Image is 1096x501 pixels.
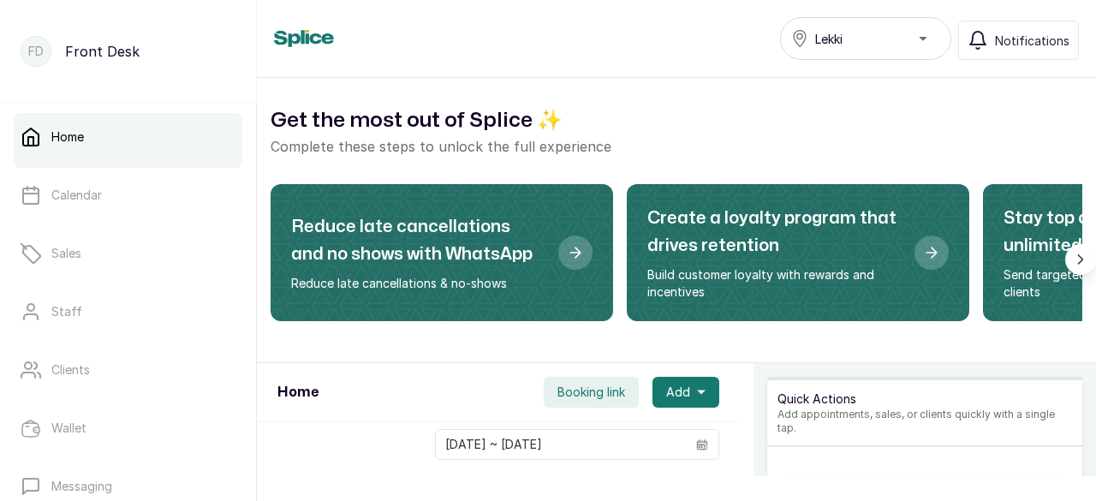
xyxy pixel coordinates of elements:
[277,382,319,403] h1: Home
[14,113,242,161] a: Home
[271,184,613,321] div: Reduce late cancellations and no shows with WhatsApp
[696,438,708,450] svg: calendar
[14,288,242,336] a: Staff
[28,43,44,60] p: FD
[271,105,1082,136] h2: Get the most out of Splice ✨
[436,430,686,459] input: Select date
[291,213,545,268] h2: Reduce late cancellations and no shows with WhatsApp
[652,377,719,408] button: Add
[65,41,140,62] p: Front Desk
[14,346,242,394] a: Clients
[647,205,901,259] h2: Create a loyalty program that drives retention
[666,384,690,401] span: Add
[544,377,639,408] button: Booking link
[51,420,86,437] p: Wallet
[627,184,969,321] div: Create a loyalty program that drives retention
[51,128,84,146] p: Home
[14,171,242,219] a: Calendar
[51,478,112,495] p: Messaging
[647,266,901,301] p: Build customer loyalty with rewards and incentives
[557,384,625,401] span: Booking link
[51,245,81,262] p: Sales
[958,21,1079,60] button: Notifications
[815,30,843,48] span: Lekki
[51,187,102,204] p: Calendar
[51,303,82,320] p: Staff
[995,32,1069,50] span: Notifications
[777,391,1072,408] p: Quick Actions
[14,404,242,452] a: Wallet
[271,136,1082,157] p: Complete these steps to unlock the full experience
[14,230,242,277] a: Sales
[777,408,1072,435] p: Add appointments, sales, or clients quickly with a single tap.
[51,361,90,379] p: Clients
[780,17,951,60] button: Lekki
[291,275,545,292] p: Reduce late cancellations & no-shows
